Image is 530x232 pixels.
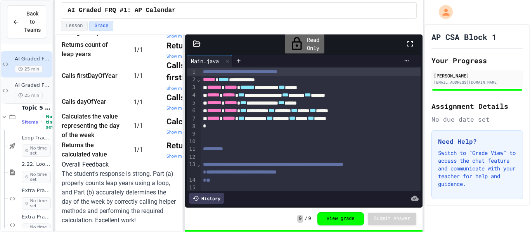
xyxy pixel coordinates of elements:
div: 6 [187,107,197,115]
div: Calls dayOfYear [62,97,120,107]
span: No time set [22,144,51,157]
div: No due date set [431,115,523,124]
div: 2 [187,76,197,84]
button: Grade [89,21,113,31]
span: / 1 [137,146,143,153]
span: / [305,216,307,222]
div: Show more [166,86,236,92]
span: No time set [22,197,51,210]
div: 11 [187,145,197,153]
span: 2.22. Loops Coding Practice (2.7-2.12) [22,161,51,168]
span: 1 [133,98,137,105]
div: History [189,193,224,204]
span: Back to Teams [24,10,41,34]
p: Switch to "Grade View" to access the chat feature and communicate with your teacher for help and ... [438,149,516,188]
span: 5 items [22,120,38,125]
div: 8 [187,123,197,131]
div: 3 [187,84,197,91]
span: 1 [133,46,137,53]
div: [EMAIL_ADDRESS][DOMAIN_NAME] [434,79,521,85]
span: Fold line [197,76,201,82]
span: 9 [297,215,303,223]
div: 14 [187,176,197,184]
div: 10 [187,138,197,146]
h6: Overall Feedback [62,160,176,169]
div: Show more [166,53,236,60]
span: AI Graded FRQ #1: AP Calendar [15,56,51,62]
div: 9 [187,130,197,138]
span: / 1 [137,98,143,105]
h2: Assignment Details [431,101,523,112]
span: Extra Practice 2 - Advanced Loops [22,187,51,194]
span: Topic 5 Assignments [22,104,51,111]
span: AI Graded FRQ #1: AP Calendar [68,6,175,15]
span: 1 [133,146,137,153]
span: No time set [22,171,51,183]
div: 15 [187,184,197,192]
span: Loop Tracing Quiz [22,135,51,141]
h1: AP CSA Block 1 [431,31,497,42]
div: Show more [166,129,236,136]
div: Returns the calculated value [62,141,120,159]
div: 4 [187,91,197,99]
div: Main.java [187,57,223,65]
div: 12 [187,153,197,161]
span: Submit Answer [374,216,410,222]
span: / 1 [137,46,143,53]
div: [PERSON_NAME] [434,72,521,79]
div: 5 [187,99,197,107]
strong: Returns Weekday [166,141,230,150]
button: Lesson [61,21,88,31]
span: / 1 [137,72,143,79]
span: 25 min [15,65,43,73]
div: 1 [187,68,197,76]
span: 1 [133,122,137,129]
strong: Calls firstDayOfYear [166,61,220,82]
button: Back to Teams [7,5,46,38]
span: 25 min [15,92,43,99]
span: Extra Practice 1 - Loops [22,214,51,220]
span: No time set [46,114,57,130]
div: Show more [166,105,236,112]
span: • [41,119,43,125]
button: View grade [317,212,364,225]
div: 13 [187,161,197,176]
p: The student's response is strong. Part (a) properly counts leap years using a loop, and Part (b) ... [62,169,176,225]
h2: Your Progress [431,55,523,66]
span: / 1 [137,122,143,129]
div: Read Only [285,34,324,53]
strong: Calls dayOfYear [166,93,224,102]
div: Show more [166,33,236,40]
span: AI Graded FRQ #2: Frog Simulation [15,82,51,89]
span: Fold line [197,161,201,167]
button: Submit Answer [368,213,417,225]
div: 7 [187,115,197,123]
div: My Account [431,3,455,21]
strong: Calculates Day [166,117,221,126]
strong: Returns Count [166,41,219,50]
div: Returns count of leap years [62,40,120,59]
h3: Need Help? [438,137,516,146]
span: 9 [308,216,311,222]
div: Main.java [187,55,232,67]
span: 1 [133,72,137,79]
div: Calls firstDayOfYear [62,71,120,81]
div: Show more [166,153,236,160]
div: Calculates the value representing the day of the week [62,112,120,140]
